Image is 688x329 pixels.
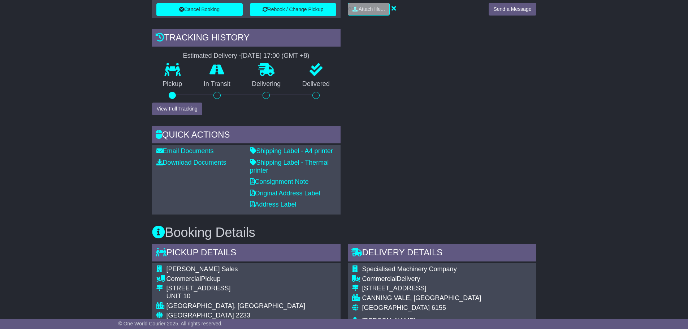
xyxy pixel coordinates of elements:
a: Download Documents [156,159,226,166]
div: [GEOGRAPHIC_DATA], [GEOGRAPHIC_DATA] [166,302,306,310]
div: Delivery Details [348,244,536,263]
div: Estimated Delivery - [152,52,341,60]
span: [PERSON_NAME] [362,317,416,324]
p: Delivering [241,80,292,88]
p: In Transit [193,80,241,88]
div: UNIT 10 [166,293,306,300]
button: Rebook / Change Pickup [250,3,336,16]
a: Shipping Label - A4 printer [250,147,333,155]
span: 6155 [432,304,446,311]
a: Address Label [250,201,297,208]
a: Shipping Label - Thermal printer [250,159,329,174]
div: Pickup [166,275,306,283]
button: Send a Message [489,3,536,16]
span: Commercial [362,275,397,282]
h3: Booking Details [152,225,536,240]
p: Pickup [152,80,193,88]
a: Consignment Note [250,178,309,185]
span: Specialised Machinery Company [362,265,457,273]
span: Commercial [166,275,201,282]
span: [PERSON_NAME] Sales [166,265,238,273]
div: [STREET_ADDRESS] [362,285,481,293]
p: Delivered [291,80,341,88]
span: [GEOGRAPHIC_DATA] [362,304,430,311]
div: Tracking history [152,29,341,48]
div: Delivery [362,275,481,283]
div: Pickup Details [152,244,341,263]
div: Quick Actions [152,126,341,146]
button: Cancel Booking [156,3,243,16]
div: [STREET_ADDRESS] [166,285,306,293]
div: [DATE] 17:00 (GMT +8) [241,52,310,60]
span: © One World Courier 2025. All rights reserved. [118,321,223,326]
span: 2233 [236,312,250,319]
a: Original Address Label [250,190,320,197]
span: [GEOGRAPHIC_DATA] [166,312,234,319]
div: CANNING VALE, [GEOGRAPHIC_DATA] [362,294,481,302]
a: Email Documents [156,147,214,155]
button: View Full Tracking [152,103,202,115]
